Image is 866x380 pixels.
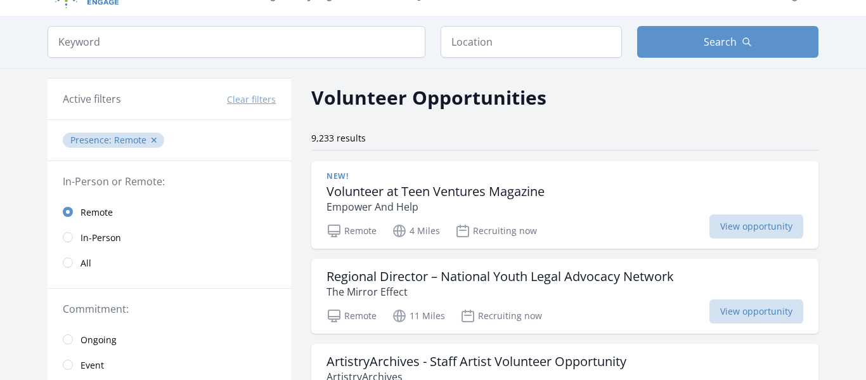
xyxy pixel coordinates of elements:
p: Remote [326,308,377,324]
h3: Volunteer at Teen Ventures Magazine [326,184,545,199]
p: Remote [326,223,377,239]
a: Event [48,352,291,377]
span: New! [326,171,348,181]
input: Keyword [48,26,425,58]
span: View opportunity [709,299,803,324]
a: Regional Director – National Youth Legal Advocacy Network The Mirror Effect Remote 11 Miles Recru... [311,259,818,334]
a: Remote [48,199,291,225]
span: Event [81,359,104,372]
a: Ongoing [48,327,291,352]
span: View opportunity [709,214,803,239]
span: All [81,257,91,270]
h3: ArtistryArchives - Staff Artist Volunteer Opportunity [326,354,626,369]
span: Remote [114,134,146,146]
legend: In-Person or Remote: [63,174,276,189]
a: In-Person [48,225,291,250]
p: Empower And Help [326,199,545,214]
span: 9,233 results [311,132,366,144]
span: Remote [81,206,113,219]
p: 4 Miles [392,223,440,239]
span: Ongoing [81,334,117,346]
input: Location [441,26,622,58]
span: Search [704,34,737,49]
button: Search [637,26,818,58]
p: Recruiting now [460,308,542,324]
p: Recruiting now [455,223,537,239]
h3: Active filters [63,91,121,107]
a: New! Volunteer at Teen Ventures Magazine Empower And Help Remote 4 Miles Recruiting now View oppo... [311,161,818,249]
button: ✕ [150,134,158,147]
h3: Regional Director – National Youth Legal Advocacy Network [326,269,674,284]
span: In-Person [81,232,121,244]
p: The Mirror Effect [326,284,674,299]
h2: Volunteer Opportunities [311,83,546,112]
span: Presence : [70,134,114,146]
a: All [48,250,291,275]
button: Clear filters [227,93,276,106]
legend: Commitment: [63,301,276,317]
p: 11 Miles [392,308,445,324]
